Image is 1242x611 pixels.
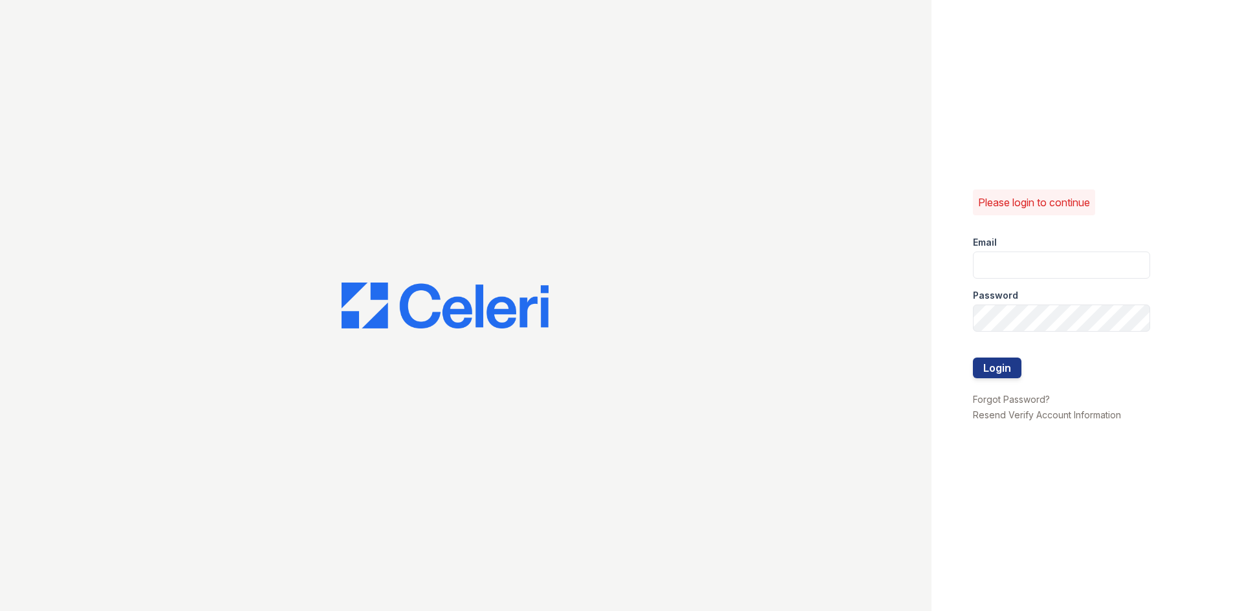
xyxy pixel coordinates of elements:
p: Please login to continue [978,195,1090,210]
img: CE_Logo_Blue-a8612792a0a2168367f1c8372b55b34899dd931a85d93a1a3d3e32e68fde9ad4.png [342,283,549,329]
label: Email [973,236,997,249]
a: Resend Verify Account Information [973,409,1121,420]
label: Password [973,289,1018,302]
button: Login [973,358,1021,378]
a: Forgot Password? [973,394,1050,405]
